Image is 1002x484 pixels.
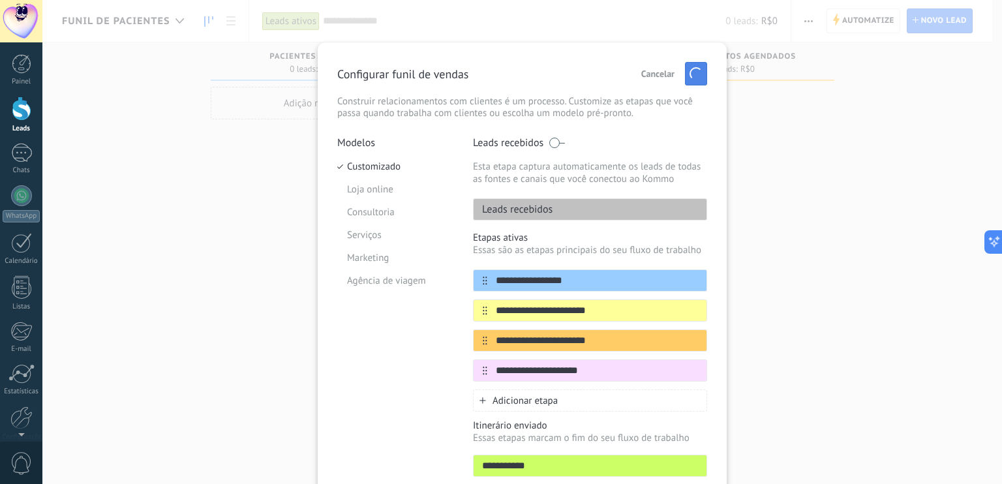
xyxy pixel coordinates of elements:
[3,78,40,86] div: Painel
[337,269,453,292] li: Agência de viagem
[3,125,40,133] div: Leads
[493,395,558,407] span: Adicionar etapa
[473,136,543,149] p: Leads recebidos
[473,432,707,444] p: Essas etapas marcam o fim do seu fluxo de trabalho
[3,257,40,265] div: Calendário
[473,419,707,432] p: Itinerário enviado
[337,96,707,119] p: Construir relacionamentos com clientes é um processo. Customize as etapas que você passa quando t...
[337,178,453,201] li: Loja online
[337,201,453,224] li: Consultoria
[641,69,675,78] span: Cancelar
[3,166,40,175] div: Chats
[337,224,453,247] li: Serviços
[474,203,553,216] p: Leads recebidos
[3,387,40,396] div: Estatísticas
[473,160,707,185] p: Esta etapa captura automaticamente os leads de todas as fontes e canais que você conectou ao Kommo
[473,232,707,244] p: Etapas ativas
[337,247,453,269] li: Marketing
[337,136,453,149] p: Modelos
[337,155,453,178] li: Customizado
[3,345,40,354] div: E-mail
[635,64,680,83] button: Cancelar
[3,210,40,222] div: WhatsApp
[337,67,468,82] p: Configurar funil de vendas
[473,244,707,256] p: Essas são as etapas principais do seu fluxo de trabalho
[3,303,40,311] div: Listas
